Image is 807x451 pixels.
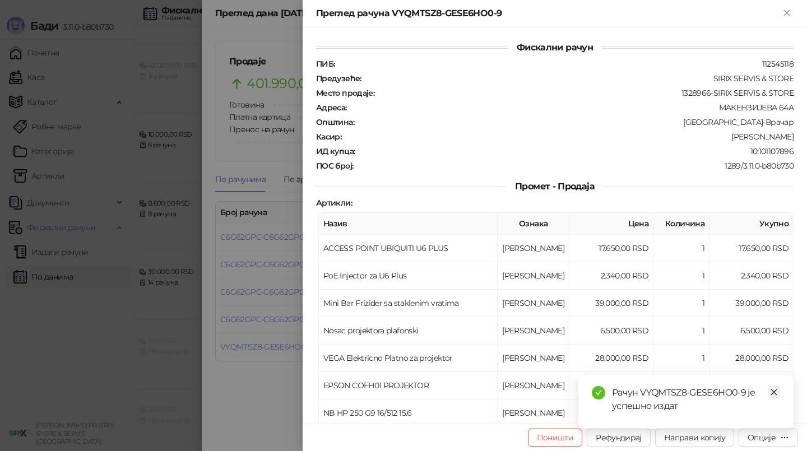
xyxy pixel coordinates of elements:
[592,386,605,399] span: check-circle
[569,290,653,317] td: 39.000,00 RSD
[770,388,778,396] span: close
[528,429,583,447] button: Поништи
[498,213,569,235] th: Ознака
[363,73,795,83] div: SIRIX SERVIS & STORE
[569,399,653,427] td: 63.600,00 RSD
[569,235,653,262] td: 17.650,00 RSD
[569,317,653,345] td: 6.500,00 RSD
[508,42,602,53] span: Фискални рачун
[653,262,709,290] td: 1
[316,73,361,83] strong: Предузеће :
[709,235,794,262] td: 17.650,00 RSD
[612,386,780,413] div: Рачун VYQMTSZ8-GESE6HO0-9 је успешно издат
[316,117,354,127] strong: Општина :
[319,345,498,372] td: VEGA Elektricno Platno za projektor
[316,7,780,20] div: Преглед рачуна VYQMTSZ8-GESE6HO0-9
[653,290,709,317] td: 1
[319,399,498,427] td: NB HP 250 G9 16/512 15.6
[498,399,569,427] td: [PERSON_NAME]
[498,235,569,262] td: [PERSON_NAME]
[653,345,709,372] td: 1
[319,235,498,262] td: ACCESS POINT UBIQUITI U6 PLUS
[356,146,795,156] div: 10:101107896
[709,290,794,317] td: 39.000,00 RSD
[336,59,795,69] div: 112545118
[569,372,653,399] td: 67.000,00 RSD
[319,372,498,399] td: EPSON COFH01 PROJEKTOR
[498,317,569,345] td: [PERSON_NAME]
[768,386,780,398] a: Close
[319,262,498,290] td: PoE Injector za U6 Plus
[653,372,709,399] td: 1
[316,161,353,171] strong: ПОС број :
[506,181,604,192] span: Промет - Продаја
[653,213,709,235] th: Количина
[709,317,794,345] td: 6.500,00 RSD
[709,372,794,399] td: 67.000,00 RSD
[375,88,795,98] div: 1328966-SIRIX SERVIS & STORE
[653,317,709,345] td: 1
[653,235,709,262] td: 1
[780,7,794,20] button: Close
[655,429,734,447] button: Направи копију
[316,88,374,98] strong: Место продаје :
[569,213,653,235] th: Цена
[587,429,651,447] button: Рефундирај
[664,433,725,443] span: Направи копију
[569,262,653,290] td: 2.340,00 RSD
[316,198,352,208] strong: Артикли :
[569,345,653,372] td: 28.000,00 RSD
[748,433,776,443] div: Опције
[739,429,798,447] button: Опције
[319,290,498,317] td: Mini Bar Frizider sa staklenim vratima
[498,290,569,317] td: [PERSON_NAME]
[354,161,795,171] div: 1289/3.11.0-b80b730
[316,103,347,113] strong: Адреса :
[709,262,794,290] td: 2.340,00 RSD
[498,262,569,290] td: [PERSON_NAME]
[316,146,355,156] strong: ИД купца :
[709,213,794,235] th: Укупно
[316,59,335,69] strong: ПИБ :
[355,117,795,127] div: [GEOGRAPHIC_DATA]-Врачар
[348,103,795,113] div: МАКЕНЗИЈЕВА 64А
[319,317,498,345] td: Nosac projektora plafonski
[319,213,498,235] th: Назив
[316,132,341,142] strong: Касир :
[342,132,795,142] div: [PERSON_NAME]
[498,372,569,399] td: [PERSON_NAME]
[498,345,569,372] td: [PERSON_NAME]
[709,345,794,372] td: 28.000,00 RSD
